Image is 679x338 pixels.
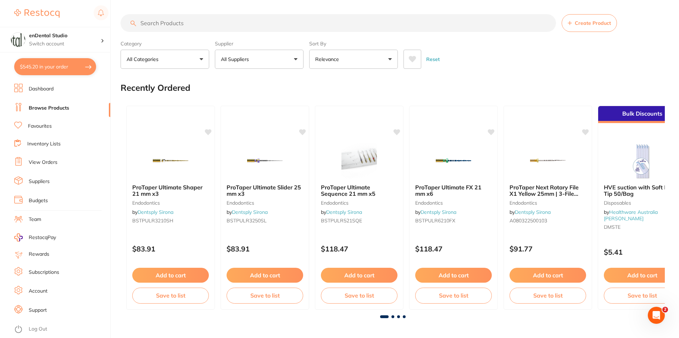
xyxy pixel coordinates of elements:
button: All Suppliers [215,50,304,69]
a: RestocqPay [14,233,56,242]
small: BSTPULR3250SL [227,218,303,223]
span: by [321,209,362,215]
a: Dentsply Sirona [515,209,551,215]
iframe: Intercom live chat [648,307,665,324]
small: endodontics [510,200,586,206]
input: Search Products [121,14,556,32]
img: ProTaper Next Rotary File X1 Yellow 25mm | 3-File Pack [525,143,571,178]
a: Account [29,288,48,295]
p: $118.47 [415,245,492,253]
b: ProTaper Ultimate FX 21 mm x6 [415,184,492,197]
small: endodontics [227,200,303,206]
button: All Categories [121,50,209,69]
span: by [415,209,456,215]
button: Create Product [562,14,617,32]
a: Healthware Australia [PERSON_NAME] [604,209,658,222]
a: Support [29,307,47,314]
img: HVE suction with Soft Blue Tip 50/Bag [619,143,665,178]
span: by [132,209,173,215]
a: Dashboard [29,85,54,93]
img: enDental Studio [11,33,25,47]
span: RestocqPay [29,234,56,241]
a: Dentsply Sirona [232,209,268,215]
a: Rewards [29,251,49,258]
p: $91.77 [510,245,586,253]
b: ProTaper Ultimate Shaper 21 mm x3 [132,184,209,197]
button: Save to list [321,288,397,303]
a: Suppliers [29,178,50,185]
a: Budgets [29,197,48,204]
span: 2 [662,307,668,312]
h4: enDental Studio [29,32,101,39]
button: Save to list [415,288,492,303]
a: Log Out [29,326,47,333]
img: ProTaper Ultimate FX 21 mm x6 [430,143,477,178]
a: Dentsply Sirona [421,209,456,215]
a: Team [29,216,41,223]
span: Create Product [575,20,611,26]
button: Add to cart [510,268,586,283]
p: Relevance [315,56,342,63]
span: by [227,209,268,215]
p: All Categories [127,56,161,63]
p: $83.91 [132,245,209,253]
img: Restocq Logo [14,9,60,18]
p: All Suppliers [221,56,252,63]
button: Relevance [309,50,398,69]
small: endodontics [415,200,492,206]
small: BSTPULR3210SH [132,218,209,223]
button: Save to list [227,288,303,303]
button: Add to cart [132,268,209,283]
a: Dentsply Sirona [326,209,362,215]
a: Browse Products [29,105,69,112]
b: ProTaper Ultimate Slider 25 mm x3 [227,184,303,197]
span: by [604,209,658,222]
p: $83.91 [227,245,303,253]
img: RestocqPay [14,233,23,242]
img: ProTaper Ultimate Shaper 21 mm x3 [148,143,194,178]
button: Reset [424,50,442,69]
button: Save to list [510,288,586,303]
small: BSTPULR6210FX [415,218,492,223]
span: by [510,209,551,215]
button: Log Out [14,324,108,335]
small: BSTPULR521SQE [321,218,397,223]
small: A080322500103 [510,218,586,223]
a: Dentsply Sirona [138,209,173,215]
p: Switch account [29,40,101,48]
img: ProTaper Ultimate Slider 25 mm x3 [242,143,288,178]
label: Category [121,40,209,47]
p: $118.47 [321,245,397,253]
img: ProTaper Ultimate Sequence 21 mm x5 [336,143,382,178]
button: Add to cart [415,268,492,283]
a: Restocq Logo [14,5,60,22]
button: Save to list [132,288,209,303]
h2: Recently Ordered [121,83,190,93]
button: $545.20 in your order [14,58,96,75]
a: Subscriptions [29,269,59,276]
button: Add to cart [321,268,397,283]
small: endodontics [321,200,397,206]
b: ProTaper Next Rotary File X1 Yellow 25mm | 3-File Pack [510,184,586,197]
label: Sort By [309,40,398,47]
small: endodontics [132,200,209,206]
button: Add to cart [227,268,303,283]
a: View Orders [29,159,57,166]
a: Inventory Lists [27,140,61,148]
b: ProTaper Ultimate Sequence 21 mm x5 [321,184,397,197]
label: Supplier [215,40,304,47]
a: Favourites [28,123,52,130]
